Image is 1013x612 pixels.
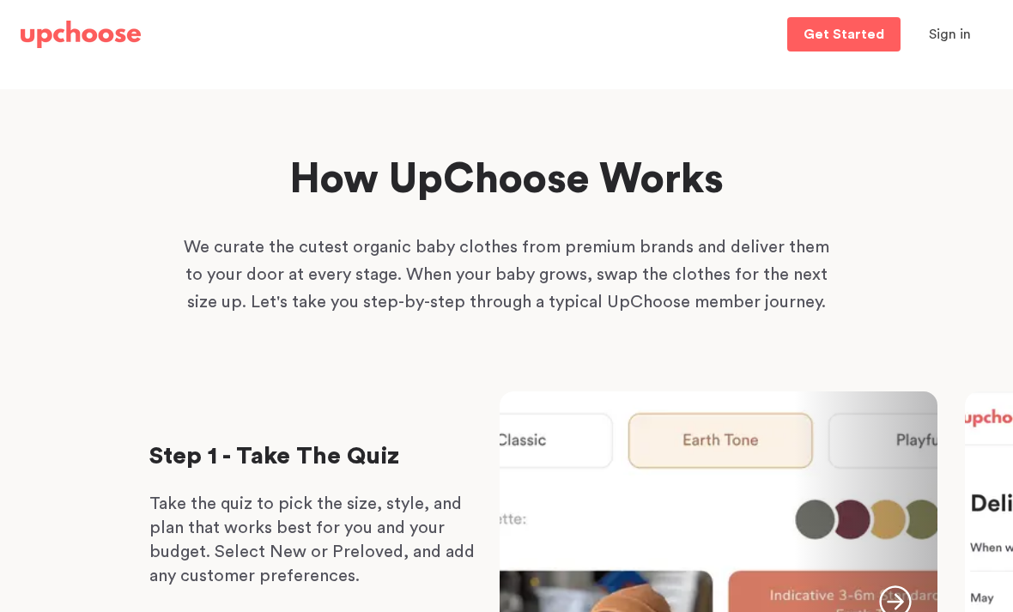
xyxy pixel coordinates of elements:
p: Take the quiz to pick the size, style, and plan that works best for you and your budget. Select N... [149,492,493,588]
span: Sign in [929,27,971,41]
a: Get Started [787,17,901,52]
img: UpChoose [21,21,141,48]
a: UpChoose [21,17,141,52]
h1: How UpChoose Works [157,153,856,208]
p: Step 1 - Take The Quiz [149,443,493,470]
p: We curate the cutest organic baby clothes from premium brands and deliver them to your door at ev... [180,233,833,316]
button: Sign in [907,17,992,52]
p: Get Started [804,27,884,41]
